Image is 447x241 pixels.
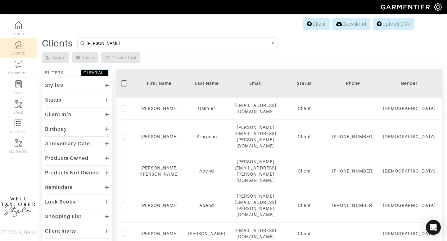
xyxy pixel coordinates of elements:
[286,230,323,237] div: Client
[45,141,90,147] div: Anniversary Date
[378,69,440,98] th: Toggle SortBy
[199,169,214,173] a: Abend
[332,80,374,86] div: Phone
[383,80,436,86] div: Gender
[45,199,76,205] div: Look Books
[235,124,276,149] div: [PERSON_NAME][EMAIL_ADDRESS][PERSON_NAME][DOMAIN_NAME]
[286,134,323,140] div: Client
[141,106,178,111] a: [PERSON_NAME]
[235,159,276,183] div: [PERSON_NAME][EMAIL_ADDRESS][PERSON_NAME][DOMAIN_NAME]
[42,40,73,46] div: Clients
[84,70,106,76] div: CLEAR ALL
[188,231,226,236] a: [PERSON_NAME]
[332,168,374,174] div: [PHONE_NUMBER]
[373,18,414,30] a: Upload CSV
[141,134,178,139] a: [PERSON_NAME]
[332,134,374,140] div: [PHONE_NUMBER]
[45,112,72,118] div: Client Info
[45,170,99,176] div: Products Not Owned
[45,97,61,103] div: Status
[332,202,374,208] div: [PHONE_NUMBER]
[87,39,270,47] input: Search by name, email, phone, city, or state
[199,203,214,208] a: Abend
[383,105,436,112] div: [DEMOGRAPHIC_DATA]
[383,202,436,208] div: [DEMOGRAPHIC_DATA]
[281,69,327,98] th: Toggle SortBy
[235,193,276,218] div: [PERSON_NAME][EMAIL_ADDRESS][PERSON_NAME][DOMAIN_NAME]
[286,168,323,174] div: Client
[15,61,22,68] img: comment-icon-a0a6a9ef722e966f86d9cbdc48e553b5cf19dbc54f86b18d962a5391bc8f6eb6.png
[15,120,22,127] img: orders-icon-0abe47150d42831381b5fb84f609e132dff9fe21cb692f30cb5eec754e2cba89.png
[383,230,436,237] div: [DEMOGRAPHIC_DATA]
[235,227,276,240] div: [EMAIL_ADDRESS][DOMAIN_NAME]
[141,203,178,208] a: [PERSON_NAME]
[235,80,276,86] div: Email
[15,100,22,108] img: garments-icon-b7da505a4dc4fd61783c78ac3ca0ef83fa9d6f193b1c9dc38574b1d14d53ca28.png
[15,21,22,29] img: dashboard-icon-dbcd8f5a0b271acd01030246c82b418ddd0df26cd7fceb0bd07c9910d44c42f6.png
[135,69,183,98] th: Toggle SortBy
[286,80,323,86] div: Status
[45,82,64,89] div: Stylists
[45,126,67,132] div: Birthday
[434,3,442,11] img: gear-icon-white-bd11855cb880d31180b6d7d6211b90ccbf57a29d726f0c71d8c61bd08dd39cc2.png
[15,80,22,88] img: reminder-icon-8004d30b9f0a5d33ae49ab947aed9ed385cf756f9e5892f1edd6e32f2345188e.png
[45,184,73,191] div: Reminders
[140,80,179,86] div: First Name
[15,139,22,147] img: garments-icon-b7da505a4dc4fd61783c78ac3ca0ef83fa9d6f193b1c9dc38574b1d14d53ca28.png
[426,220,441,235] div: Open Intercom Messenger
[45,228,76,234] div: Client Invite
[383,168,436,174] div: [DEMOGRAPHIC_DATA]
[303,18,330,30] a: Client
[286,105,323,112] div: Client
[196,134,217,139] a: Krugman
[140,165,179,177] a: [PERSON_NAME] /[PERSON_NAME]
[141,231,178,236] a: [PERSON_NAME]
[45,213,81,220] div: Shopping List
[15,41,22,49] img: clients-icon-6bae9207a08558b7cb47a8932f037763ab4055f8c8b6bfacd5dc20c3e0201464.png
[235,102,276,115] div: [EMAIL_ADDRESS][DOMAIN_NAME]
[183,69,230,98] th: Toggle SortBy
[45,70,63,76] div: FILTERS
[81,69,109,76] button: CLEAR ALL
[45,155,88,161] div: Products Owned
[198,106,215,111] a: Daimler
[188,80,226,86] div: Last Name
[383,134,436,140] div: [DEMOGRAPHIC_DATA]
[286,202,323,208] div: Client
[378,2,434,12] img: garmentier-logo-header-white-b43fb05a5012e4ada735d5af1a66efaba907eab6374d6393d1fbf88cb4ef424d.png
[332,18,370,30] a: Download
